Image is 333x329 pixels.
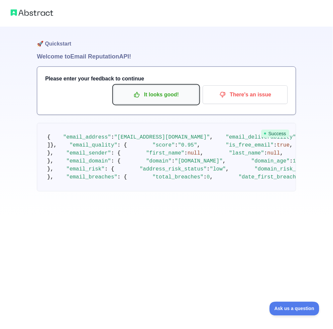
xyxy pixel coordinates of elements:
span: : { [105,166,114,172]
h3: Please enter your feedback to continue [45,75,288,83]
span: "[DOMAIN_NAME]" [175,158,223,164]
span: "address_risk_status" [140,166,207,172]
span: { [47,134,51,140]
span: : [264,150,268,156]
h1: 🚀 Quickstart [37,27,296,52]
span: "0.95" [178,142,197,148]
span: : [175,142,178,148]
p: It looks good! [119,89,194,100]
iframe: Toggle Customer Support [270,302,320,316]
span: : [203,174,207,180]
span: , [226,166,229,172]
span: "domain_risk_status" [255,166,318,172]
span: true [277,142,289,148]
span: "email_deliverability" [226,134,296,140]
span: , [210,174,213,180]
span: : [171,158,175,164]
button: It looks good! [114,85,199,104]
span: 0 [207,174,210,180]
span: : { [117,142,127,148]
span: "first_name" [146,150,184,156]
span: "domain" [146,158,172,164]
span: : { [117,174,127,180]
span: : [290,158,293,164]
span: null [187,150,200,156]
span: null [268,150,280,156]
span: "score" [153,142,175,148]
span: , [290,142,293,148]
span: , [210,134,213,140]
span: "email_address" [63,134,111,140]
span: , [197,142,200,148]
span: "domain_age" [252,158,290,164]
span: : { [111,150,121,156]
span: : [207,166,210,172]
span: "email_sender" [66,150,111,156]
span: , [223,158,226,164]
span: "email_risk" [66,166,105,172]
p: There's an issue [208,89,283,100]
span: "email_breaches" [66,174,118,180]
span: : { [111,158,121,164]
span: : [184,150,188,156]
span: 11000 [293,158,309,164]
span: "[EMAIL_ADDRESS][DOMAIN_NAME]" [114,134,210,140]
span: "low" [210,166,226,172]
span: "date_first_breached" [239,174,306,180]
span: : [111,134,114,140]
span: : [274,142,277,148]
span: "email_quality" [69,142,117,148]
span: Success [261,130,289,138]
span: , [280,150,283,156]
span: "total_breaches" [153,174,204,180]
h1: Welcome to Email Reputation API! [37,52,296,61]
span: "last_name" [229,150,264,156]
button: There's an issue [203,85,288,104]
span: , [200,150,204,156]
span: "email_domain" [66,158,111,164]
img: Abstract logo [11,8,53,17]
span: "is_free_email" [226,142,274,148]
